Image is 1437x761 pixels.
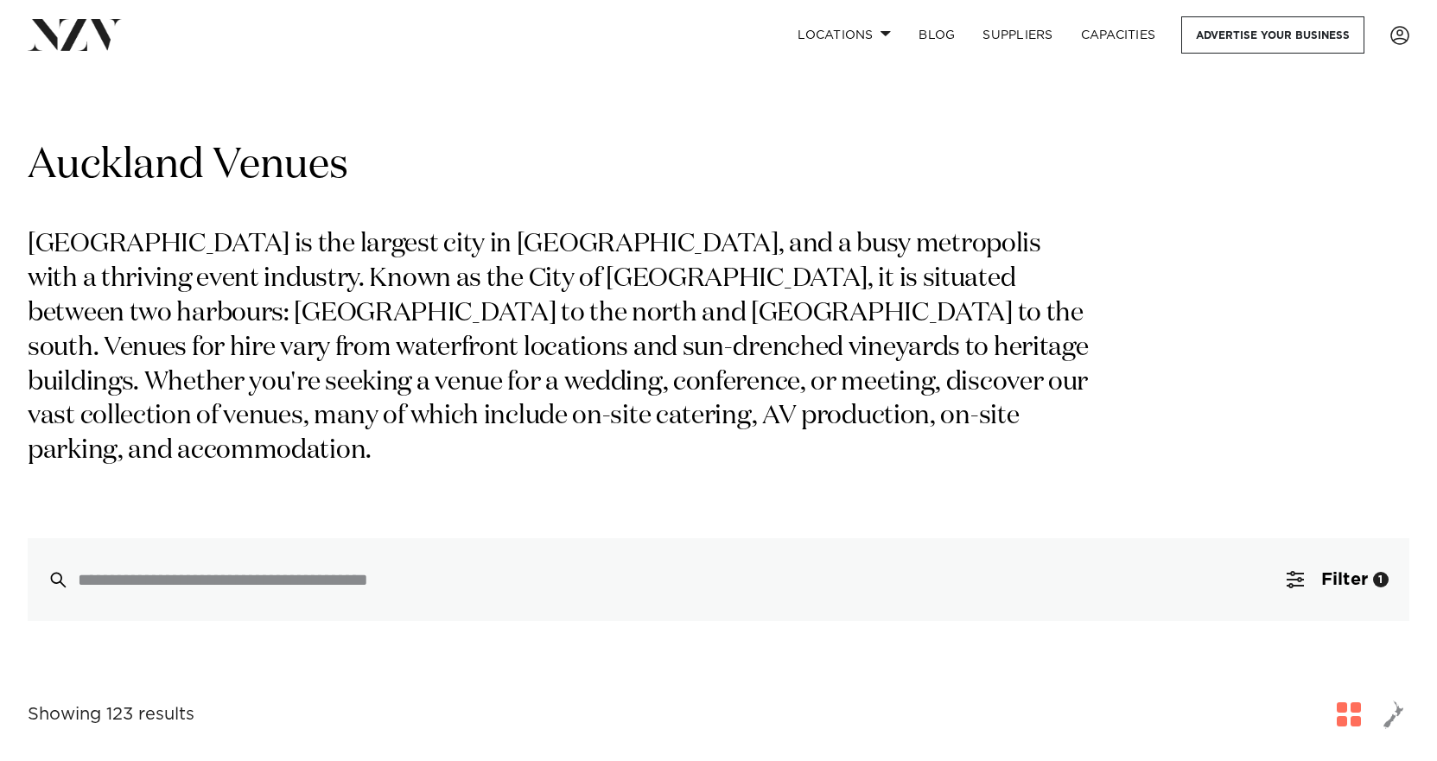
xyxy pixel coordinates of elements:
div: Showing 123 results [28,701,194,728]
a: Capacities [1067,16,1170,54]
img: nzv-logo.png [28,19,122,50]
p: [GEOGRAPHIC_DATA] is the largest city in [GEOGRAPHIC_DATA], and a busy metropolis with a thriving... [28,228,1096,469]
div: 1 [1373,572,1389,587]
a: SUPPLIERS [969,16,1066,54]
h1: Auckland Venues [28,139,1409,193]
a: Advertise your business [1181,16,1364,54]
a: Locations [784,16,905,54]
button: Filter1 [1266,538,1409,621]
a: BLOG [905,16,969,54]
span: Filter [1321,571,1368,588]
